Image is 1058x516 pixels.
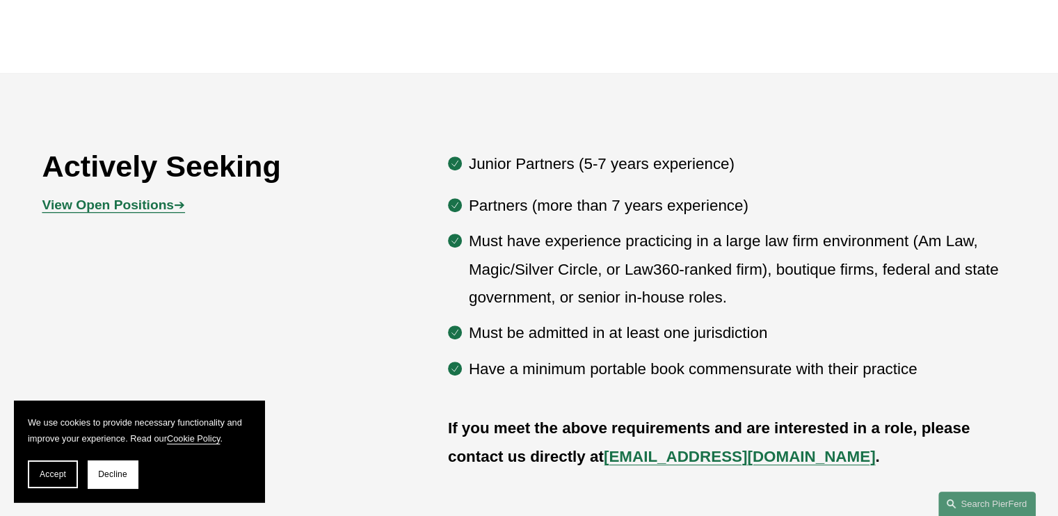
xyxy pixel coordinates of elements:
p: Partners (more than 7 years experience) [469,192,1016,220]
p: Must be admitted in at least one jurisdiction [469,319,1016,347]
p: Junior Partners (5-7 years experience) [469,150,1016,178]
p: Have a minimum portable book commensurate with their practice [469,355,1016,383]
span: ➔ [42,197,185,212]
h2: Actively Seeking [42,148,367,184]
button: Decline [88,460,138,488]
button: Accept [28,460,78,488]
p: Must have experience practicing in a large law firm environment (Am Law, Magic/Silver Circle, or ... [469,227,1016,312]
strong: View Open Positions [42,197,174,212]
span: Decline [98,469,127,479]
a: View Open Positions➔ [42,197,185,212]
strong: If you meet the above requirements and are interested in a role, please contact us directly at [448,419,975,465]
a: [EMAIL_ADDRESS][DOMAIN_NAME] [604,448,876,465]
span: Accept [40,469,66,479]
p: We use cookies to provide necessary functionality and improve your experience. Read our . [28,414,250,446]
a: Search this site [938,492,1036,516]
strong: . [875,448,879,465]
a: Cookie Policy [167,433,221,444]
section: Cookie banner [14,401,264,502]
